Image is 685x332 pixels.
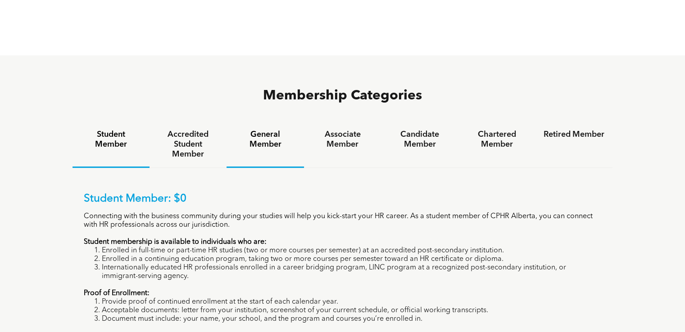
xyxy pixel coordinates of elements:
[544,130,604,139] h4: Retired Member
[263,89,422,103] span: Membership Categories
[84,238,267,246] strong: Student membership is available to individuals who are:
[102,298,602,306] li: Provide proof of continued enrollment at the start of each calendar year.
[102,264,602,281] li: Internationally educated HR professionals enrolled in a career bridging program, LINC program at ...
[84,193,602,206] p: Student Member: $0
[467,130,527,149] h4: Chartered Member
[389,130,450,149] h4: Candidate Member
[84,290,150,297] strong: Proof of Enrollment:
[235,130,295,149] h4: General Member
[102,255,602,264] li: Enrolled in a continuing education program, taking two or more courses per semester toward an HR ...
[102,247,602,255] li: Enrolled in full-time or part-time HR studies (two or more courses per semester) at an accredited...
[102,315,602,323] li: Document must include: your name, your school, and the program and courses you’re enrolled in.
[84,212,602,229] p: Connecting with the business community during your studies will help you kick-start your HR caree...
[312,130,373,149] h4: Associate Member
[81,130,141,149] h4: Student Member
[158,130,218,159] h4: Accredited Student Member
[102,306,602,315] li: Acceptable documents: letter from your institution, screenshot of your current schedule, or offic...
